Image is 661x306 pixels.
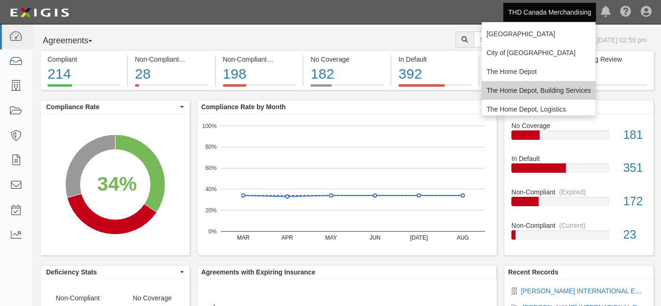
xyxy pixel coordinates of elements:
[7,4,72,21] img: logo-5460c22ac91f19d4615b14bd174203de0afe785f0fc80cf4dbbc73dc1793850b.png
[482,100,596,119] a: The Home Depot, Logistics
[616,160,653,177] div: 351
[205,165,216,171] text: 60%
[511,121,646,154] a: No Coverage181
[40,32,111,50] button: Agreements
[620,7,631,18] i: Help Center - Complianz
[48,55,120,64] div: Compliant
[223,55,296,64] div: Non-Compliant (Expired)
[479,84,566,92] a: Expiring Insurance27
[580,35,647,45] div: As of [DATE] 02:59 pm
[457,234,469,241] text: AUG
[482,43,596,62] a: City of [GEOGRAPHIC_DATA]
[183,55,209,64] div: (Current)
[40,266,190,279] button: Deficiency Stats
[398,64,471,84] div: 392
[325,234,337,241] text: MAY
[504,121,653,130] div: No Coverage
[205,144,216,150] text: 80%
[223,64,296,84] div: 198
[40,100,190,113] button: Compliance Rate
[567,84,654,92] a: Pending Review0
[205,186,216,193] text: 40%
[482,81,596,100] a: The Home Depot, Building Services
[311,55,383,64] div: No Coverage
[281,234,293,241] text: APR
[574,64,647,84] div: 0
[508,268,558,276] b: Recent Records
[198,114,497,255] svg: A chart.
[201,268,316,276] b: Agreements with Expiring Insurance
[208,228,217,234] text: 0%
[482,62,596,81] a: The Home Depot
[135,64,208,84] div: 28
[559,221,586,230] div: (Current)
[511,221,646,247] a: Non-Compliant(Current)23
[46,102,178,112] span: Compliance Rate
[97,170,137,198] div: 34%
[616,127,653,144] div: 181
[559,187,586,197] div: (Expired)
[369,234,380,241] text: JUN
[202,122,217,129] text: 100%
[135,55,208,64] div: Non-Compliant (Current)
[201,103,286,111] b: Compliance Rate by Month
[410,234,428,241] text: [DATE]
[216,84,303,92] a: Non-Compliant(Expired)198
[511,187,646,221] a: Non-Compliant(Expired)172
[40,84,127,92] a: Compliant214
[574,55,647,64] div: Pending Review
[511,154,646,187] a: In Default351
[398,55,471,64] div: In Default
[311,64,383,84] div: 182
[616,193,653,210] div: 172
[504,187,653,197] div: Non-Compliant
[504,154,653,163] div: In Default
[482,24,596,43] a: [GEOGRAPHIC_DATA]
[237,234,250,241] text: MAR
[40,114,190,255] svg: A chart.
[474,32,573,48] input: Search Agreements
[128,84,215,92] a: Non-Compliant(Current)28
[303,84,390,92] a: No Coverage182
[616,226,653,243] div: 23
[391,84,478,92] a: In Default392
[503,3,596,22] a: THD Canada Merchandising
[205,207,216,214] text: 20%
[504,221,653,230] div: Non-Compliant
[48,64,120,84] div: 214
[46,267,178,277] span: Deficiency Stats
[271,55,297,64] div: (Expired)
